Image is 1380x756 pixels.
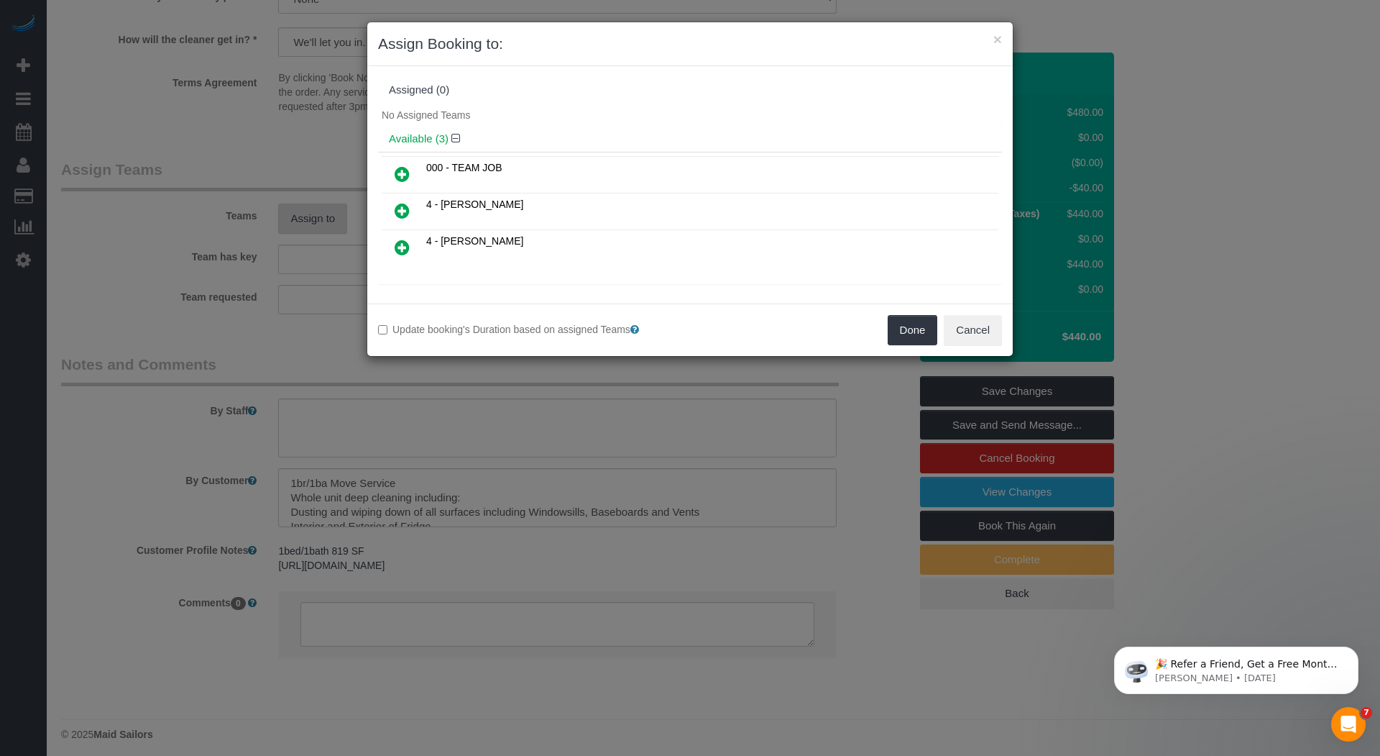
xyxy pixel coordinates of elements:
button: Cancel [944,315,1002,345]
button: × [993,32,1002,47]
iframe: Intercom live chat [1331,707,1366,742]
button: Done [888,315,938,345]
span: No Assigned Teams [382,109,470,121]
iframe: Intercom notifications message [1092,616,1380,717]
div: Assigned (0) [389,84,991,96]
span: 4 - [PERSON_NAME] [426,235,523,247]
h3: Assign Booking to: [378,33,1002,55]
span: 4 - [PERSON_NAME] [426,199,523,210]
span: 000 - TEAM JOB [426,162,502,173]
input: Update booking's Duration based on assigned Teams [378,325,387,334]
span: 7 [1361,707,1372,719]
label: Update booking's Duration based on assigned Teams [378,322,679,337]
h4: Available (3) [389,133,991,145]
